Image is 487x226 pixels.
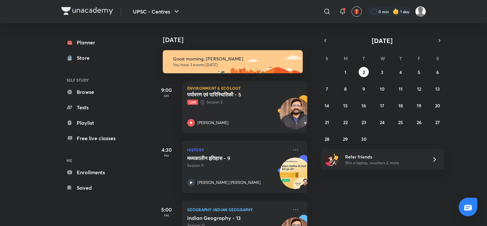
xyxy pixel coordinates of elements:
abbr: September 13, 2025 [435,86,440,92]
abbr: September 15, 2025 [343,103,348,109]
a: Tests [61,101,136,114]
button: September 2, 2025 [359,67,369,77]
button: September 27, 2025 [432,117,443,127]
button: September 7, 2025 [322,84,332,94]
img: Abhijeet Srivastav [415,6,426,17]
button: September 18, 2025 [396,100,406,111]
button: September 29, 2025 [340,134,351,144]
abbr: September 27, 2025 [435,119,440,125]
button: September 26, 2025 [414,117,424,127]
abbr: September 1, 2025 [344,69,346,75]
p: [PERSON_NAME] [PERSON_NAME] [197,180,261,185]
abbr: September 28, 2025 [325,136,329,142]
a: Enrollments [61,166,136,179]
p: Session 9 [187,163,288,168]
img: referral [326,153,339,166]
button: September 30, 2025 [359,134,369,144]
abbr: September 7, 2025 [326,86,328,92]
p: PM [154,154,179,158]
img: morning [163,50,303,73]
h5: पर्यावरण एवं पारिस्थितिकी - 5 [187,91,267,98]
abbr: September 3, 2025 [381,69,383,75]
a: Browse [61,86,136,98]
p: Environment & Ecology [187,86,302,90]
button: September 8, 2025 [340,84,351,94]
button: September 1, 2025 [340,67,351,77]
p: History [187,146,288,154]
abbr: September 11, 2025 [399,86,403,92]
abbr: Tuesday [362,55,365,61]
abbr: September 5, 2025 [418,69,420,75]
button: September 24, 2025 [377,117,387,127]
button: September 13, 2025 [432,84,443,94]
abbr: Sunday [326,55,328,61]
span: Live [187,100,198,105]
button: September 28, 2025 [322,134,332,144]
button: September 16, 2025 [359,100,369,111]
abbr: Monday [344,55,348,61]
h5: Indian Geography - 13 [187,215,267,221]
abbr: September 9, 2025 [362,86,365,92]
button: UPSC - Centres [129,5,184,18]
p: Session 5 [187,99,288,105]
button: September 6, 2025 [432,67,443,77]
abbr: Wednesday [380,55,385,61]
button: September 20, 2025 [432,100,443,111]
a: Planner [61,36,136,49]
abbr: September 18, 2025 [398,103,403,109]
p: [PERSON_NAME] [197,120,229,126]
button: September 5, 2025 [414,67,424,77]
abbr: September 17, 2025 [380,103,384,109]
abbr: Thursday [399,55,402,61]
p: PM [154,213,179,217]
img: avatar [354,9,360,14]
abbr: September 16, 2025 [361,103,366,109]
abbr: September 30, 2025 [361,136,367,142]
abbr: September 25, 2025 [398,119,403,125]
abbr: September 14, 2025 [325,103,329,109]
button: September 15, 2025 [340,100,351,111]
abbr: September 2, 2025 [363,69,365,75]
a: Company Logo [61,7,113,16]
abbr: September 8, 2025 [344,86,347,92]
a: Playlist [61,116,136,129]
img: streak [393,8,399,15]
a: Free live classes [61,132,136,145]
button: avatar [352,6,362,17]
button: September 17, 2025 [377,100,387,111]
span: [DATE] [372,36,393,45]
h4: [DATE] [163,36,314,44]
button: September 11, 2025 [396,84,406,94]
abbr: September 26, 2025 [417,119,422,125]
h6: Refer friends [345,153,424,160]
abbr: September 6, 2025 [436,69,439,75]
button: September 19, 2025 [414,100,424,111]
button: September 9, 2025 [359,84,369,94]
a: Store [61,51,136,64]
h5: 4:30 [154,146,179,154]
img: Company Logo [61,7,113,15]
abbr: September 24, 2025 [380,119,385,125]
abbr: September 23, 2025 [361,119,366,125]
div: Store [77,54,93,62]
h6: Good morning, [PERSON_NAME] [173,56,297,62]
p: AM [154,94,179,98]
abbr: September 12, 2025 [417,86,421,92]
h6: ME [61,155,136,166]
button: September 23, 2025 [359,117,369,127]
p: Geography-Indian Geography [187,206,288,213]
button: September 12, 2025 [414,84,424,94]
abbr: September 4, 2025 [399,69,402,75]
abbr: Saturday [436,55,439,61]
h5: 9:00 [154,86,179,94]
abbr: Friday [418,55,420,61]
abbr: September 20, 2025 [435,103,440,109]
button: September 3, 2025 [377,67,387,77]
button: September 4, 2025 [396,67,406,77]
abbr: September 21, 2025 [325,119,329,125]
abbr: September 19, 2025 [417,103,421,109]
p: Win a laptop, vouchers & more [345,160,424,166]
h5: 5:00 [154,206,179,213]
button: September 21, 2025 [322,117,332,127]
h5: मध्यकालीन इतिहास - 9 [187,155,267,161]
